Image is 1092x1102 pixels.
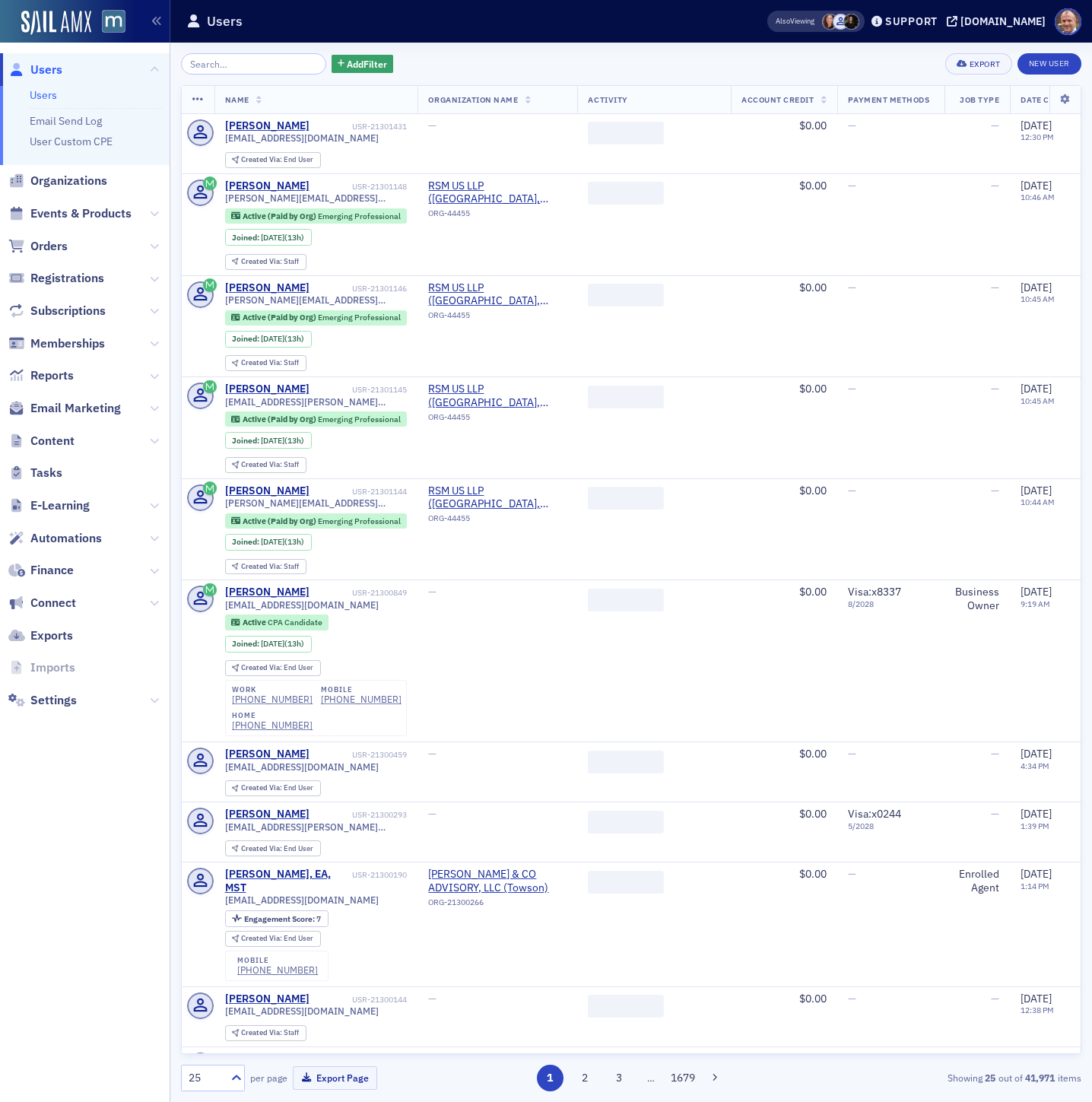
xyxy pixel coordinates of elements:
span: Created Via : [241,459,284,469]
div: Joined: 2025-09-09 00:00:00 [225,534,312,551]
div: [PERSON_NAME] [225,119,310,133]
a: [PERSON_NAME] [225,179,310,193]
a: [PERSON_NAME] [225,808,310,821]
span: Orders [30,238,68,255]
time: 10:45 AM [1021,294,1055,304]
span: Engagement Score : [244,913,316,924]
div: mobile [237,956,318,965]
span: Job Type [960,94,999,105]
div: [PERSON_NAME] [225,586,310,599]
div: [DOMAIN_NAME] [960,14,1046,28]
div: ORG-44455 [428,310,567,326]
a: Active CPA Candidate [231,618,322,627]
span: Justin Chase [833,14,849,30]
span: Memberships [30,335,105,352]
time: 10:44 AM [1021,497,1055,507]
span: [DATE] [1021,1052,1052,1065]
span: — [848,1052,856,1065]
span: [DATE] [1021,747,1052,761]
span: [DATE] [1021,179,1052,192]
span: $0.00 [799,382,827,395]
time: 1:39 PM [1021,821,1049,831]
span: … [640,1071,662,1085]
span: ‌ [588,487,664,510]
span: [DATE] [1021,867,1052,881]
span: Profile [1055,8,1081,35]
span: [PERSON_NAME][EMAIL_ADDRESS][PERSON_NAME][DOMAIN_NAME] [225,192,408,204]
a: Users [30,88,57,102]
span: Emerging Professional [318,516,401,526]
a: Exports [8,627,73,644]
span: Joined : [232,233,261,243]
div: Created Via: End User [225,152,321,168]
input: Search… [181,53,326,75]
span: Created Via : [241,561,284,571]
a: [PERSON_NAME] [225,281,310,295]
a: Finance [8,562,74,579]
span: — [991,382,999,395]
span: Reports [30,367,74,384]
span: CPA Candidate [268,617,322,627]
a: Connect [8,595,76,611]
span: $0.00 [799,992,827,1005]
a: Active (Paid by Org) Emerging Professional [231,211,400,221]
img: SailAMX [102,10,125,33]
div: [PERSON_NAME] [225,383,310,396]
span: Name [225,94,249,105]
span: $0.00 [799,484,827,497]
div: Active: Active: CPA Candidate [225,615,329,630]
time: 1:14 PM [1021,881,1049,891]
button: Export [945,53,1011,75]
span: Joined : [232,334,261,344]
div: USR-21301148 [312,182,407,192]
span: Visa : x8337 [848,585,901,599]
span: Active [243,617,268,627]
span: Finance [30,562,74,579]
span: Email Marketing [30,400,121,417]
div: Export [970,60,1001,68]
span: Natalie Antonakas [822,14,838,30]
span: E-Learning [30,497,90,514]
div: USR-21301144 [312,487,407,497]
span: Emerging Professional [318,211,401,221]
div: USR-21301146 [312,284,407,294]
a: Active (Paid by Org) Emerging Professional [231,414,400,424]
a: Active (Paid by Org) Emerging Professional [231,516,400,526]
span: $0.00 [799,179,827,192]
div: Joined: 2025-09-09 00:00:00 [225,331,312,348]
a: Automations [8,530,102,547]
span: $0.00 [799,1052,827,1065]
div: End User [241,935,313,943]
span: ‌ [588,284,664,306]
a: Settings [8,692,77,709]
span: Joined : [232,537,261,547]
div: (13h) [261,537,304,547]
span: Viewing [776,16,814,27]
span: — [991,992,999,1005]
span: $0.00 [799,281,827,294]
a: Email Send Log [30,114,102,128]
div: Active (Paid by Org): Active (Paid by Org): Emerging Professional [225,208,408,224]
span: Joined : [232,639,261,649]
span: Payment Methods [848,94,929,105]
a: Subscriptions [8,303,106,319]
button: 1679 [670,1065,697,1091]
div: USR-21300459 [312,750,407,760]
div: Active (Paid by Org): Active (Paid by Org): Emerging Professional [225,411,408,427]
a: RSM US LLP ([GEOGRAPHIC_DATA], [GEOGRAPHIC_DATA]) [428,383,567,409]
div: End User [241,845,313,853]
span: $0.00 [799,119,827,132]
strong: 25 [982,1071,998,1085]
span: RSM US LLP (Baltimore, MD) [428,383,567,409]
a: [PERSON_NAME], EA, MST [225,868,350,894]
div: 7 [244,915,321,923]
div: USR-21300190 [352,870,407,880]
time: 9:19 AM [1021,599,1050,609]
span: 8 / 2028 [848,599,934,609]
span: Active (Paid by Org) [243,516,318,526]
span: — [848,867,856,881]
a: [PERSON_NAME] [225,992,310,1006]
